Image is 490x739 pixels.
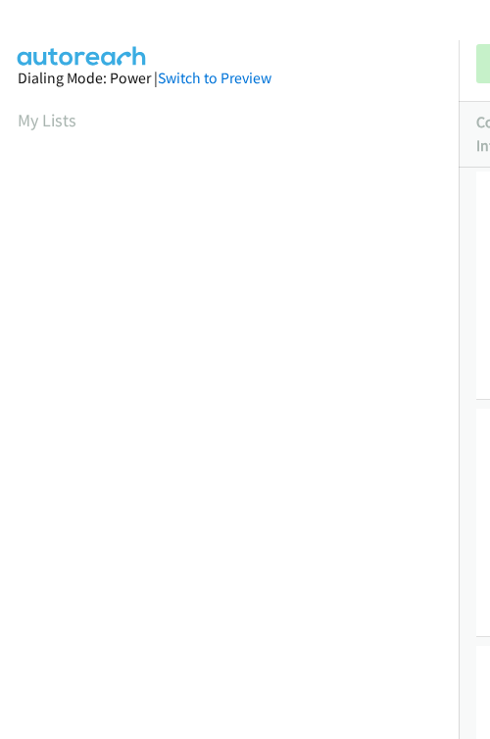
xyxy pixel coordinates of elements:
[18,109,76,131] a: My Lists
[18,67,441,90] div: Dialing Mode: Power |
[158,69,271,87] a: Switch to Preview
[433,291,490,447] iframe: Resource Center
